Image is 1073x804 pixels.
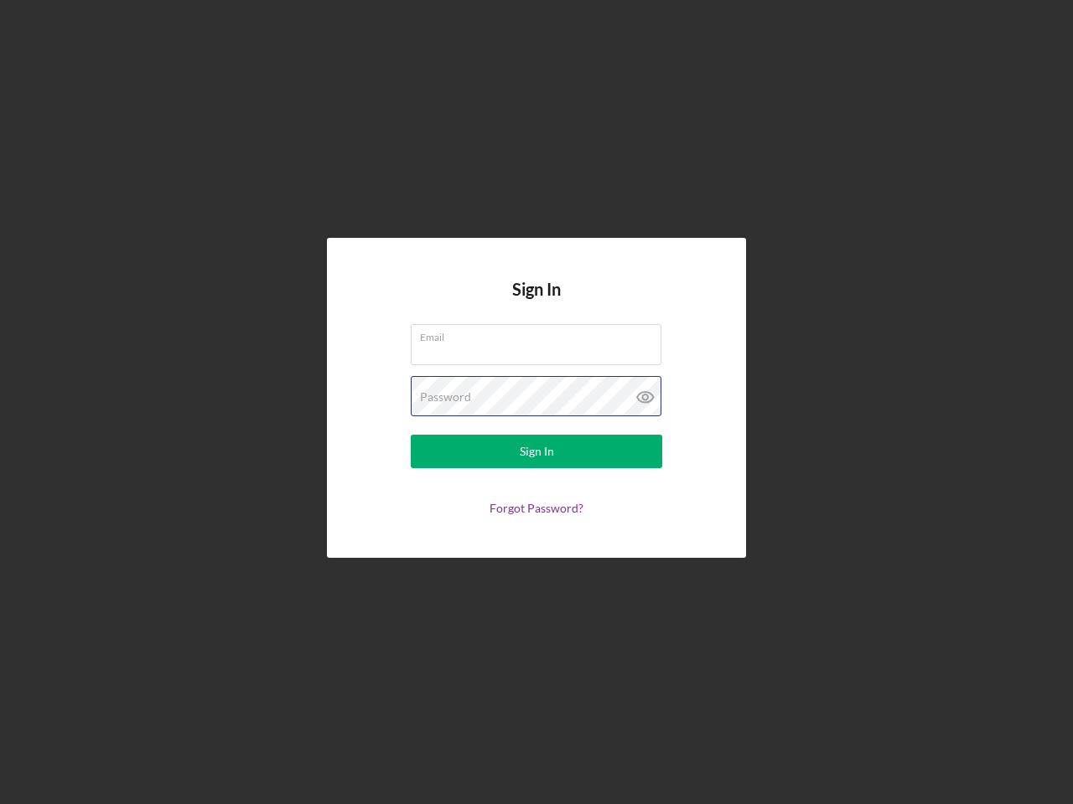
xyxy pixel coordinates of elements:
[420,325,661,343] label: Email
[411,435,662,468] button: Sign In
[420,390,471,404] label: Password
[512,280,561,324] h4: Sign In
[490,501,583,515] a: Forgot Password?
[520,435,554,468] div: Sign In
